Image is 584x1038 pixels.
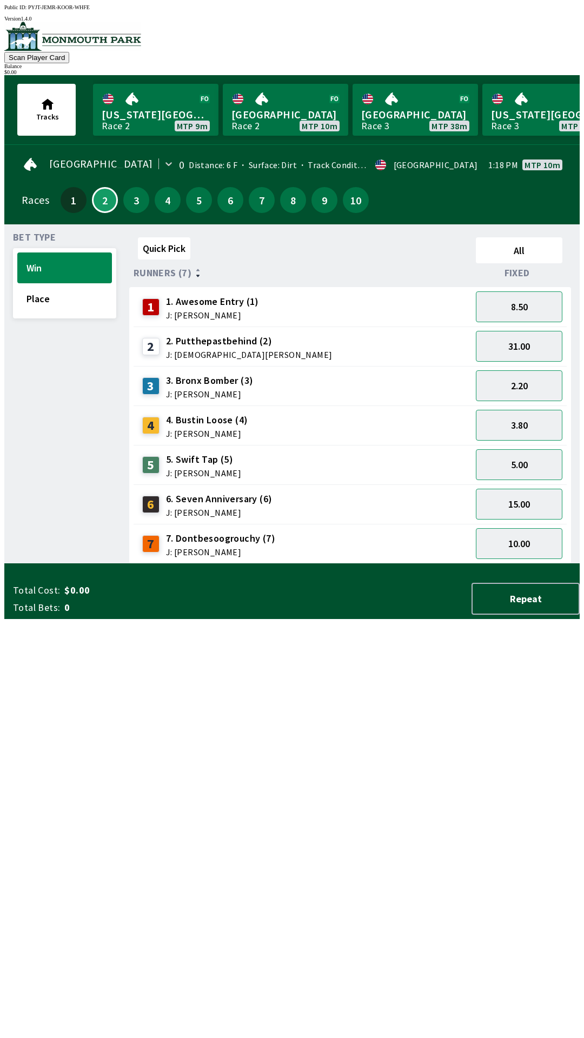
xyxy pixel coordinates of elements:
span: Track Condition: Firm [297,159,392,170]
div: Race 3 [361,122,389,130]
button: Place [17,283,112,314]
span: 4. Bustin Loose (4) [166,413,248,427]
div: 7 [142,535,160,553]
div: $ 0.00 [4,69,580,75]
span: 4 [157,196,178,204]
span: J: [PERSON_NAME] [166,508,273,517]
div: Public ID: [4,4,580,10]
span: J: [DEMOGRAPHIC_DATA][PERSON_NAME] [166,350,333,359]
div: Version 1.4.0 [4,16,580,22]
button: Tracks [17,84,76,136]
span: Fixed [505,269,530,277]
div: Balance [4,63,580,69]
a: [GEOGRAPHIC_DATA]Race 2MTP 10m [223,84,348,136]
button: 2 [92,187,118,213]
span: 1 [63,196,84,204]
span: All [481,244,558,257]
span: $0.00 [64,584,235,597]
span: 15.00 [508,498,530,510]
button: 1 [61,187,87,213]
span: J: [PERSON_NAME] [166,311,259,320]
button: 3 [123,187,149,213]
span: 7 [251,196,272,204]
span: 31.00 [508,340,530,352]
a: [US_STATE][GEOGRAPHIC_DATA]Race 2MTP 9m [93,84,218,136]
span: Repeat [481,593,570,605]
span: J: [PERSON_NAME] [166,548,275,556]
div: 6 [142,496,160,513]
button: 3.80 [476,410,562,441]
div: 5 [142,456,160,474]
span: [GEOGRAPHIC_DATA] [361,108,469,122]
span: 5.00 [511,458,528,471]
span: 3. Bronx Bomber (3) [166,374,254,388]
button: 31.00 [476,331,562,362]
button: 8.50 [476,291,562,322]
span: 5 [189,196,209,204]
span: 3.80 [511,419,528,431]
span: 6 [220,196,241,204]
span: Bet Type [13,233,56,242]
button: 10 [343,187,369,213]
span: PYJT-JEMR-KOOR-WHFE [28,4,90,10]
button: Scan Player Card [4,52,69,63]
div: Runners (7) [134,268,472,278]
span: 5. Swift Tap (5) [166,453,241,467]
button: 5.00 [476,449,562,480]
span: 3 [126,196,147,204]
button: Quick Pick [138,237,190,259]
div: Fixed [472,268,567,278]
span: 10.00 [508,537,530,550]
span: Win [26,262,103,274]
span: Place [26,292,103,305]
span: Distance: 6 F [189,159,237,170]
div: 2 [142,338,160,355]
div: Race 2 [102,122,130,130]
button: 15.00 [476,489,562,520]
span: 10 [346,196,366,204]
span: Total Bets: [13,601,60,614]
button: Win [17,252,112,283]
span: J: [PERSON_NAME] [166,469,241,477]
div: Races [22,196,49,204]
button: 6 [217,187,243,213]
span: Surface: Dirt [237,159,297,170]
span: [US_STATE][GEOGRAPHIC_DATA] [102,108,210,122]
span: 1:18 PM [488,161,518,169]
span: Total Cost: [13,584,60,597]
span: 8.50 [511,301,528,313]
span: [GEOGRAPHIC_DATA] [231,108,340,122]
span: J: [PERSON_NAME] [166,390,254,398]
span: 7. Dontbesoogrouchy (7) [166,531,275,545]
span: 2.20 [511,380,528,392]
button: 4 [155,187,181,213]
span: 9 [314,196,335,204]
button: 10.00 [476,528,562,559]
span: 6. Seven Anniversary (6) [166,492,273,506]
span: MTP 38m [432,122,467,130]
div: 0 [179,161,184,169]
div: 3 [142,377,160,395]
span: MTP 9m [177,122,208,130]
span: 2 [96,197,114,203]
span: 1. Awesome Entry (1) [166,295,259,309]
a: [GEOGRAPHIC_DATA]Race 3MTP 38m [353,84,478,136]
div: [GEOGRAPHIC_DATA] [394,161,478,169]
span: Runners (7) [134,269,191,277]
span: MTP 10m [302,122,337,130]
span: [GEOGRAPHIC_DATA] [49,159,153,168]
span: Quick Pick [143,242,185,255]
span: 2. Putthepastbehind (2) [166,334,333,348]
div: Race 3 [491,122,519,130]
span: J: [PERSON_NAME] [166,429,248,438]
span: 8 [283,196,303,204]
button: All [476,237,562,263]
button: 5 [186,187,212,213]
button: 7 [249,187,275,213]
div: 4 [142,417,160,434]
span: 0 [64,601,235,614]
span: Tracks [36,112,59,122]
button: 8 [280,187,306,213]
span: MTP 10m [525,161,560,169]
button: 2.20 [476,370,562,401]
